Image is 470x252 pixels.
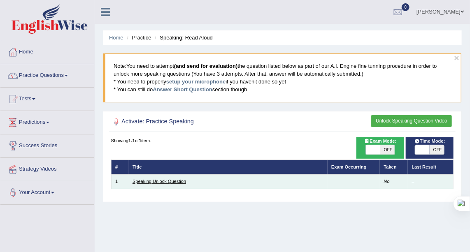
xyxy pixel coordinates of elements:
[139,138,141,143] b: 1
[412,178,449,185] div: –
[125,34,151,42] li: Practice
[129,160,328,174] th: Title
[114,63,126,69] span: Note:
[454,53,459,62] button: ×
[361,138,399,145] span: Exam Mode:
[174,63,238,69] b: (and send for evaluation)
[111,117,323,127] h2: Activate: Practice Speaking
[0,134,94,155] a: Success Stories
[109,35,123,41] a: Home
[371,115,452,127] button: Unlock Speaking Question Video
[356,137,405,159] div: Show exams occurring in exams
[412,138,448,145] span: Time Mode:
[128,138,135,143] b: 1-1
[0,181,94,202] a: Your Account
[0,88,94,108] a: Tests
[384,179,390,184] em: No
[0,158,94,178] a: Strategy Videos
[380,145,395,155] span: OFF
[111,174,129,189] td: 1
[408,160,454,174] th: Last Result
[153,34,213,42] li: Speaking: Read Aloud
[166,79,226,85] a: setup your microphone
[133,179,186,184] a: Speaking Unlock Question
[402,3,410,11] span: 0
[0,41,94,61] a: Home
[331,164,366,169] a: Exam Occurring
[111,137,454,144] div: Showing of item.
[430,145,444,155] span: OFF
[103,53,461,102] blockquote: You need to attempt the question listed below as part of our A.I. Engine fine tunning procedure i...
[111,160,129,174] th: #
[380,160,408,174] th: Taken
[0,64,94,85] a: Practice Questions
[153,86,212,92] a: Answer Short Question
[0,111,94,132] a: Predictions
